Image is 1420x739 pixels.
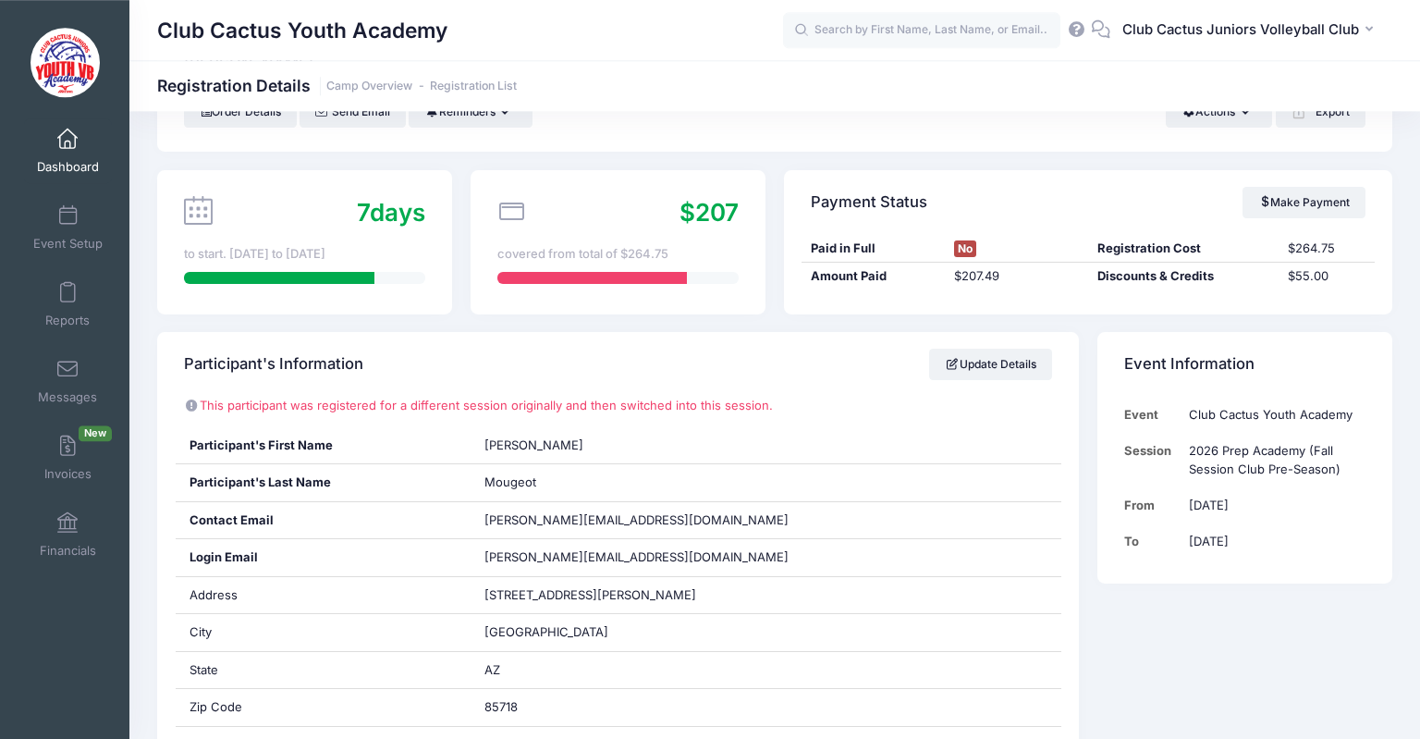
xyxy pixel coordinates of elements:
[176,652,471,689] div: State
[24,195,112,260] a: Event Setup
[24,425,112,490] a: InvoicesNew
[484,548,789,567] span: [PERSON_NAME][EMAIL_ADDRESS][DOMAIN_NAME]
[954,240,976,257] span: No
[679,198,739,227] span: $207
[33,236,103,252] span: Event Setup
[184,339,363,391] h4: Participant's Information
[484,624,608,639] span: [GEOGRAPHIC_DATA]
[37,159,99,175] span: Dashboard
[1276,96,1365,128] button: Export
[176,464,471,501] div: Participant's Last Name
[184,245,425,264] div: to start. [DATE] to [DATE]
[1242,187,1365,218] a: Make Payment
[484,474,536,489] span: Mougeot
[1110,9,1392,52] button: Club Cactus Juniors Volleyball Club
[802,240,945,258] div: Paid in Full
[157,9,447,52] h1: Club Cactus Youth Academy
[24,349,112,413] a: Messages
[326,80,412,93] a: Camp Overview
[184,96,297,128] a: Order Details
[1181,397,1365,433] td: Club Cactus Youth Academy
[1181,523,1365,560] td: [DATE]
[1181,433,1365,487] td: 2026 Prep Academy (Fall Session Club Pre-Season)
[430,80,517,93] a: Registration List
[1122,19,1359,40] span: Club Cactus Juniors Volleyball Club
[1088,267,1279,286] div: Discounts & Credits
[811,176,927,228] h4: Payment Status
[484,699,518,714] span: 85718
[484,512,789,527] span: [PERSON_NAME][EMAIL_ADDRESS][DOMAIN_NAME]
[409,96,532,128] button: Reminders
[1124,339,1255,391] h4: Event Information
[79,425,112,441] span: New
[184,397,1052,415] p: This participant was registered for a different session originally and then switched into this se...
[1124,433,1181,487] td: Session
[38,389,97,405] span: Messages
[24,272,112,337] a: Reports
[1181,487,1365,523] td: [DATE]
[176,689,471,726] div: Zip Code
[176,427,471,464] div: Participant's First Name
[497,245,739,264] div: covered from total of $264.75
[24,118,112,183] a: Dashboard
[1124,397,1181,433] td: Event
[176,502,471,539] div: Contact Email
[484,587,696,602] span: [STREET_ADDRESS][PERSON_NAME]
[1124,523,1181,560] td: To
[802,267,945,286] div: Amount Paid
[929,349,1052,380] a: Update Details
[1279,240,1374,258] div: $264.75
[157,76,517,95] h1: Registration Details
[783,12,1060,49] input: Search by First Name, Last Name, or Email...
[31,28,100,97] img: Club Cactus Youth Academy
[24,502,112,567] a: Financials
[176,577,471,614] div: Address
[176,539,471,576] div: Login Email
[357,198,370,227] span: 7
[45,313,90,328] span: Reports
[1166,96,1272,128] button: Actions
[40,543,96,559] span: Financials
[176,614,471,651] div: City
[1279,267,1374,286] div: $55.00
[44,466,92,482] span: Invoices
[1124,487,1181,523] td: From
[945,267,1088,286] div: $207.49
[1088,240,1279,258] div: Registration Cost
[484,662,500,677] span: AZ
[357,194,425,230] div: days
[484,437,583,452] span: [PERSON_NAME]
[300,96,406,128] a: Send Email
